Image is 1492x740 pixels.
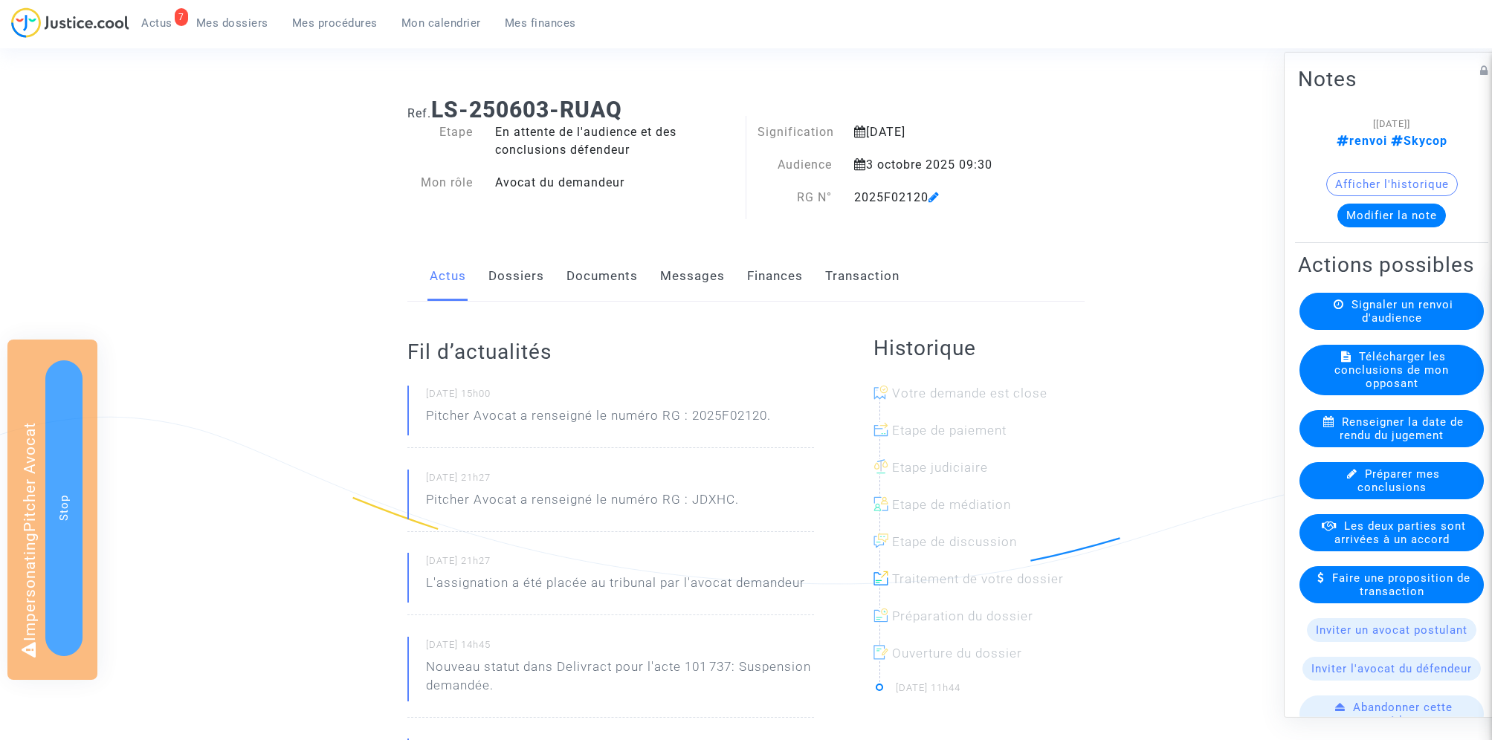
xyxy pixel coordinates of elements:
span: Mes finances [505,16,576,30]
div: RG N° [746,189,844,207]
p: Pitcher Avocat a renseigné le numéro RG : JDXHC. [426,490,739,516]
button: Stop [45,360,83,656]
span: Mes dossiers [196,16,268,30]
span: [[DATE]] [1373,118,1410,129]
div: Audience [746,156,844,174]
h2: Notes [1298,66,1485,92]
a: Dossiers [488,252,544,301]
p: L'assignation a été placée au tribunal par l'avocat demandeur [426,574,805,600]
a: Mes finances [493,12,588,34]
a: Actus [430,252,466,301]
p: Nouveau statut dans Delivract pour l'acte 101 737: Suspension demandée. [426,658,814,702]
span: Stop [57,495,71,521]
span: Mes procédures [292,16,378,30]
small: [DATE] 21h27 [426,471,814,490]
a: Documents [566,252,638,301]
a: Messages [660,252,725,301]
span: Abandonner cette procédure [1353,701,1453,727]
a: Mes procédures [280,12,390,34]
span: Faire une proposition de transaction [1332,571,1470,598]
div: 7 [175,8,188,26]
div: Impersonating [7,340,97,680]
span: Les deux parties sont arrivées à un accord [1334,519,1466,546]
button: Modifier la note [1337,204,1446,227]
h2: Actions possibles [1298,252,1485,278]
div: [DATE] [843,123,1037,141]
span: Signaler un renvoi d'audience [1351,298,1453,325]
span: Préparer mes conclusions [1357,467,1441,494]
span: Votre demande est close [892,386,1047,400]
div: Avocat du demandeur [484,174,746,192]
span: Inviter un avocat postulant [1316,623,1467,637]
h2: Fil d’actualités [407,339,814,365]
a: Mon calendrier [390,12,493,34]
div: 3 octobre 2025 09:30 [843,156,1037,174]
div: Mon rôle [396,174,484,192]
img: jc-logo.svg [11,7,129,38]
button: Afficher l'historique [1326,172,1458,196]
h2: Historique [873,335,1085,361]
a: 7Actus [129,12,184,34]
b: LS-250603-RUAQ [431,97,622,123]
span: Inviter l'avocat du défendeur [1311,662,1472,675]
div: 2025F02120 [843,189,1037,207]
a: Mes dossiers [184,12,280,34]
span: renvoi [1337,134,1387,148]
small: [DATE] 14h45 [426,638,814,658]
a: Transaction [825,252,900,301]
span: Ref. [407,106,431,120]
div: Etape [396,123,484,159]
span: Skycop [1387,134,1447,148]
span: Renseigner la date de rendu du jugement [1340,415,1464,442]
div: Signification [746,123,844,141]
small: [DATE] 21h27 [426,554,814,574]
p: Pitcher Avocat a renseigné le numéro RG : 2025F02120. [426,406,771,432]
a: Finances [747,252,803,301]
span: Mon calendrier [401,16,481,30]
span: Actus [141,16,172,30]
span: Télécharger les conclusions de mon opposant [1334,350,1449,390]
small: [DATE] 15h00 [426,387,814,406]
div: En attente de l'audience et des conclusions défendeur [484,123,746,159]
